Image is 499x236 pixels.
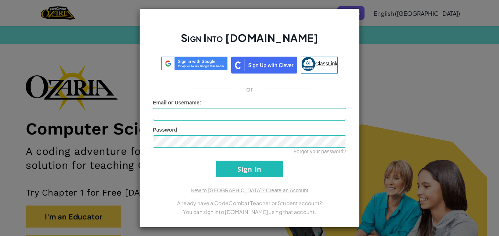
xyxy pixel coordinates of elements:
p: or [246,85,253,93]
h2: Sign Into [DOMAIN_NAME] [153,31,346,52]
span: Password [153,127,177,133]
p: Already have a CodeCombat Teacher or Student account? [153,199,346,207]
a: Forgot your password? [294,149,346,154]
img: log-in-google-sso.svg [161,57,227,70]
img: classlink-logo-small.png [301,57,315,71]
label: : [153,99,201,106]
input: Sign In [216,161,283,177]
a: New to [GEOGRAPHIC_DATA]? Create an Account [191,187,308,193]
span: Email or Username [153,100,200,106]
span: ClassLink [315,61,338,67]
img: clever_sso_button@2x.png [231,57,297,74]
p: You can sign into [DOMAIN_NAME] using that account. [153,207,346,216]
